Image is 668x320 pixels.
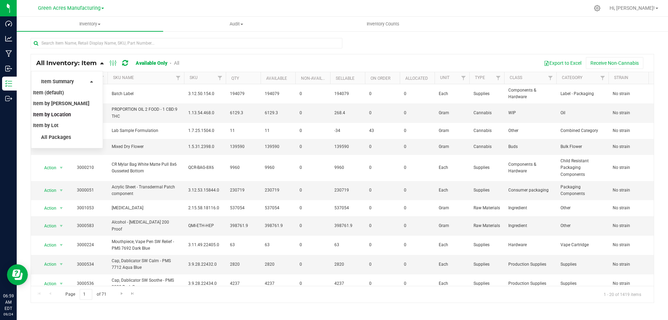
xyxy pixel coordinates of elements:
span: 0 [300,164,326,171]
span: 1.5.31.2398.0 [188,143,222,150]
span: 398761.9 [334,223,361,229]
span: Hi, [PERSON_NAME]! [610,5,655,11]
span: Audit [164,21,309,27]
span: Supplies [474,261,500,268]
span: 0 [404,127,430,134]
span: 3.9.28.22432.0 [188,261,222,268]
span: 63 [334,242,361,248]
span: Bulk Flower [560,143,604,150]
span: No strain [613,110,657,116]
span: Each [439,280,465,287]
span: Gram [439,143,465,150]
span: 0 [404,143,430,150]
span: Production Supplies [508,280,552,287]
button: Export to Excel [539,57,586,69]
a: Filter [214,72,226,84]
span: No strain [613,164,657,171]
span: Cap, Dablicator SW Soothe - PMS 3288 Dark Green [112,277,180,290]
span: 537054 [334,205,361,211]
span: 43 [369,127,396,134]
inline-svg: Analytics [5,35,12,42]
span: Child Resistant Packaging Components [560,158,604,178]
span: 0 [300,127,326,134]
span: WIP [508,110,552,116]
span: 139590 [334,143,361,150]
span: Oil [560,110,604,116]
span: Item Summary [41,79,74,85]
span: QCR-BAG-8X6 [188,164,222,171]
a: Go to the next page [117,289,127,298]
span: 194079 [230,91,256,97]
span: Cannabis [474,110,500,116]
span: No strain [613,280,657,287]
span: select [57,279,66,289]
span: Cap, Dablicator SW Calm - PMS 7712 Aqua Blue [112,258,180,271]
span: 0 [369,242,396,248]
span: 4237 [230,280,256,287]
span: Production Supplies [508,261,552,268]
span: No strain [613,91,657,97]
a: Qty [231,76,239,81]
span: 268.4 [334,110,361,116]
a: Filter [597,72,609,84]
a: Inventory Counts [310,17,456,31]
span: 3000210 [77,164,103,171]
span: 0 [369,223,396,229]
span: 139590 [230,143,256,150]
a: Filter [173,72,184,84]
inline-svg: Inventory [5,80,12,87]
span: select [57,259,66,269]
a: Audit [163,17,310,31]
span: Supplies [474,164,500,171]
span: Item (default) [33,90,64,96]
span: select [57,203,66,213]
span: Inventory Counts [357,21,409,27]
span: Vape Cartridge [560,242,604,248]
span: 9960 [334,164,361,171]
span: Green Acres Manufacturing [38,5,101,11]
span: Raw Materials [474,205,500,211]
span: Each [439,261,465,268]
a: Available Only [136,60,167,66]
span: select [57,163,66,173]
span: 0 [300,242,326,248]
a: Strain [614,75,628,80]
iframe: Resource center [7,264,28,285]
span: Supplies [560,280,604,287]
span: 3000534 [77,261,103,268]
span: select [57,221,66,231]
span: Other [560,223,604,229]
span: Raw Materials [474,223,500,229]
span: 0 [404,164,430,171]
span: Action [38,279,57,289]
span: Item by Location [33,112,71,118]
span: Action [38,259,57,269]
span: No strain [613,143,657,150]
span: 194079 [334,91,361,97]
a: On Order [371,76,390,81]
a: Non-Available [301,76,332,81]
span: 63 [230,242,256,248]
span: Components & Hardware [508,161,552,174]
span: Action [38,221,57,231]
span: 0 [404,110,430,116]
span: 3.12.53.15844.0 [188,187,222,194]
span: 0 [300,110,326,116]
span: Other [560,205,604,211]
span: 3000536 [77,280,103,287]
span: Packaging Components [560,184,604,197]
span: 537054 [230,205,256,211]
inline-svg: Outbound [5,95,12,102]
span: 4237 [334,280,361,287]
span: Ingredient [508,223,552,229]
span: 0 [300,187,326,194]
span: Item by [PERSON_NAME] [33,101,89,107]
span: 3.9.28.22434.0 [188,280,222,287]
span: 0 [369,91,396,97]
span: 2820 [230,261,256,268]
span: Gram [439,223,465,229]
span: -34 [334,127,361,134]
span: 0 [300,261,326,268]
span: 11 [230,127,256,134]
a: Inventory [17,17,163,31]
